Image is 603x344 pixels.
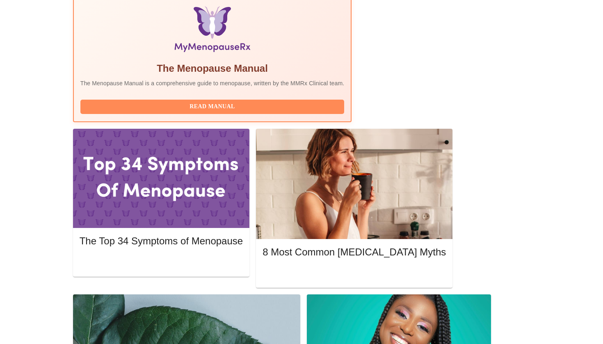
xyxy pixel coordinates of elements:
[89,102,336,112] span: Read Manual
[263,246,446,259] h5: 8 Most Common [MEDICAL_DATA] Myths
[122,6,302,55] img: Menopause Manual
[88,257,235,267] span: Read More
[80,100,345,114] button: Read Manual
[80,103,347,109] a: Read Manual
[80,79,345,87] p: The Menopause Manual is a comprehensive guide to menopause, written by the MMRx Clinical team.
[80,235,243,248] h5: The Top 34 Symptoms of Menopause
[271,269,438,279] span: Read More
[80,258,245,265] a: Read More
[80,62,345,75] h5: The Menopause Manual
[80,255,243,269] button: Read More
[263,267,446,281] button: Read More
[263,269,448,276] a: Read More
